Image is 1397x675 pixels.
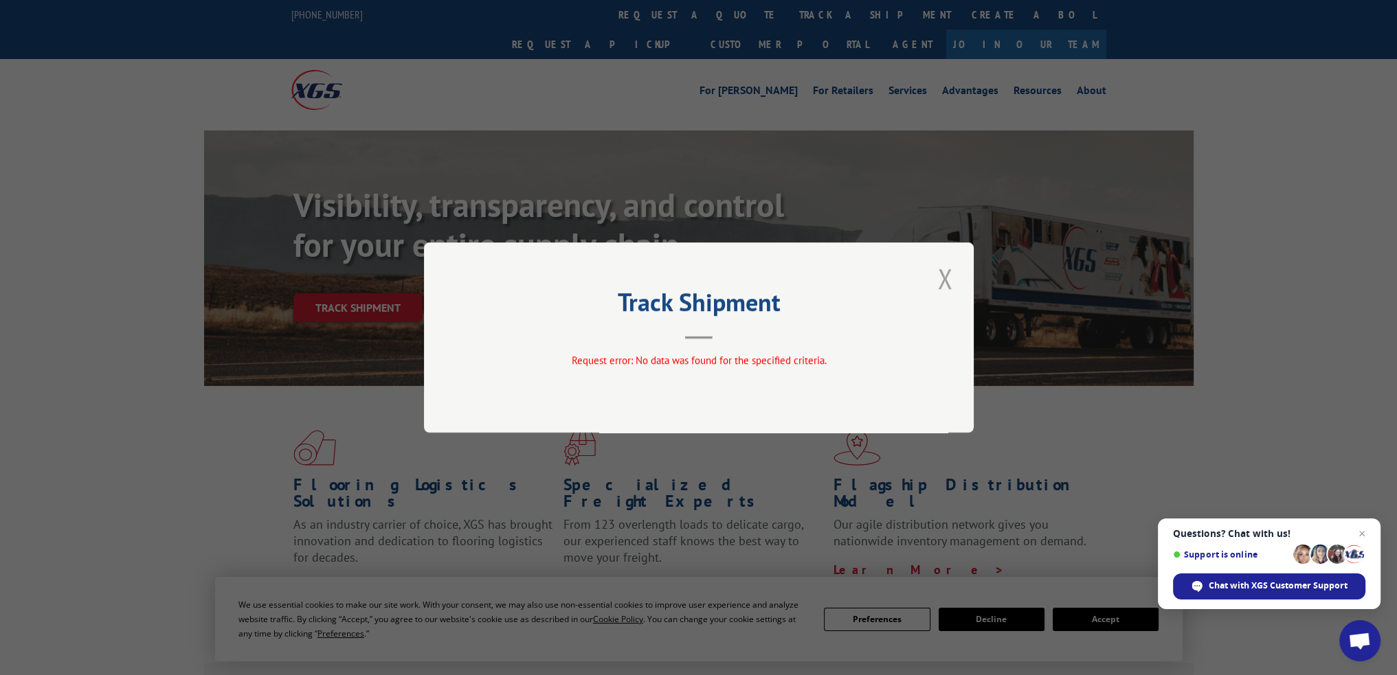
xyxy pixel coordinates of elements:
[571,354,826,367] span: Request error: No data was found for the specified criteria.
[1173,573,1365,599] span: Chat with XGS Customer Support
[1173,528,1365,539] span: Questions? Chat with us!
[1173,549,1288,560] span: Support is online
[933,260,957,297] button: Close modal
[493,293,905,319] h2: Track Shipment
[1339,620,1381,661] a: Open chat
[1209,580,1348,592] span: Chat with XGS Customer Support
